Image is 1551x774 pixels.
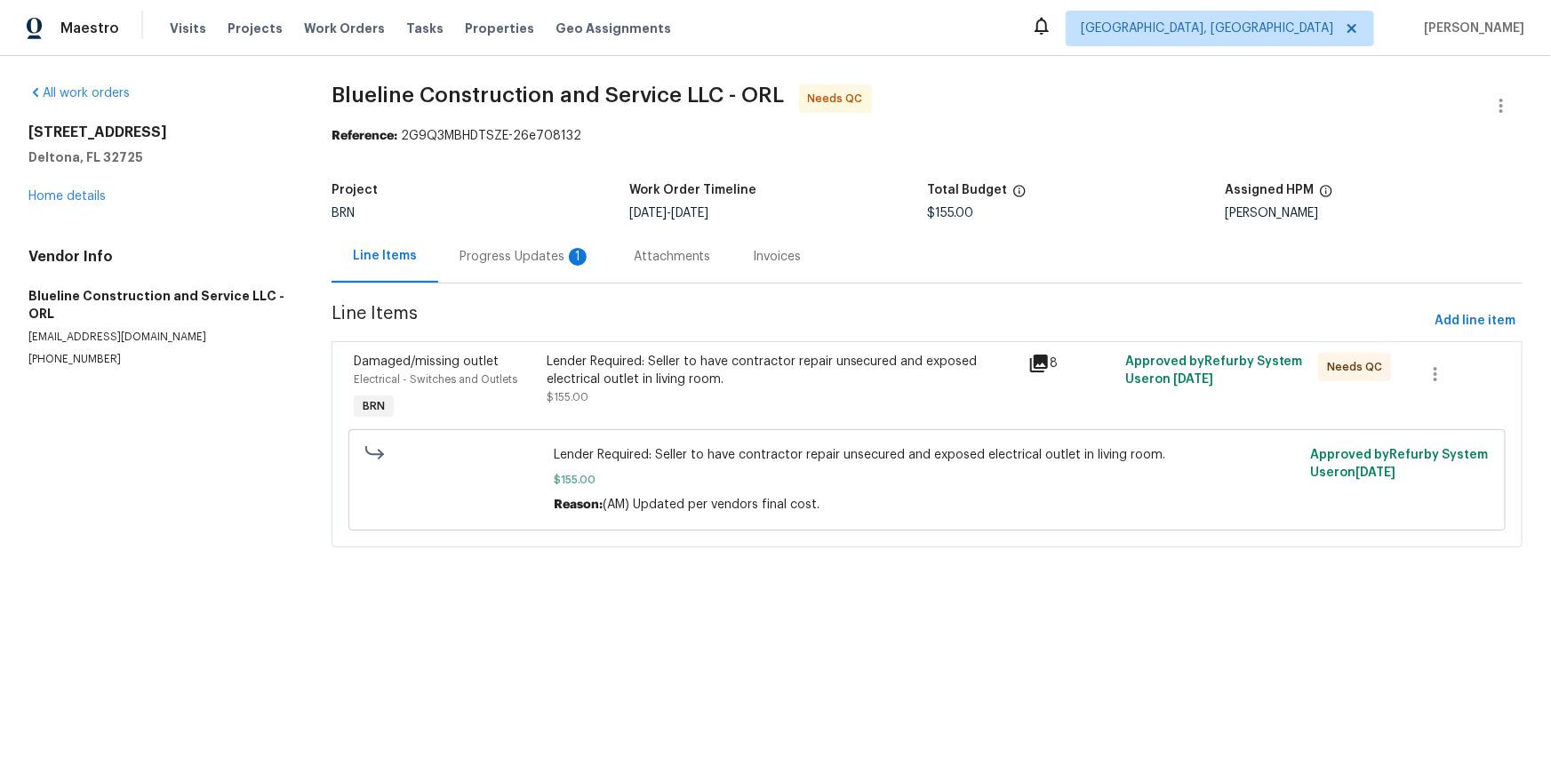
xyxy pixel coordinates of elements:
[634,248,711,266] div: Attachments
[569,248,587,266] div: 1
[547,353,1019,388] div: Lender Required: Seller to have contractor repair unsecured and exposed electrical outlet in livi...
[170,20,206,37] span: Visits
[1355,467,1395,479] span: [DATE]
[228,20,283,37] span: Projects
[1012,184,1027,207] span: The total cost of line items that have been proposed by Opendoor. This sum includes line items th...
[554,446,1299,464] span: Lender Required: Seller to have contractor repair unsecured and exposed electrical outlet in livi...
[332,84,785,106] span: Blueline Construction and Service LLC - ORL
[304,20,385,37] span: Work Orders
[1435,310,1515,332] span: Add line item
[28,330,289,345] p: [EMAIL_ADDRESS][DOMAIN_NAME]
[354,355,499,368] span: Damaged/missing outlet
[1173,373,1213,386] span: [DATE]
[1417,20,1524,37] span: [PERSON_NAME]
[629,207,708,219] span: -
[28,148,289,166] h5: Deltona, FL 32725
[754,248,802,266] div: Invoices
[28,190,106,203] a: Home details
[353,247,417,265] div: Line Items
[1225,184,1314,196] h5: Assigned HPM
[28,287,289,323] h5: Blueline Construction and Service LLC - ORL
[554,471,1299,489] span: $155.00
[332,305,1427,338] span: Line Items
[332,184,378,196] h5: Project
[603,499,819,511] span: (AM) Updated per vendors final cost.
[1310,449,1488,479] span: Approved by Refurby System User on
[332,130,397,142] b: Reference:
[28,352,289,367] p: [PHONE_NUMBER]
[1225,207,1523,219] div: [PERSON_NAME]
[547,392,588,403] span: $155.00
[671,207,708,219] span: [DATE]
[808,90,870,108] span: Needs QC
[465,20,534,37] span: Properties
[332,207,355,219] span: BRN
[460,248,591,266] div: Progress Updates
[1319,184,1333,207] span: The hpm assigned to this work order.
[332,127,1523,145] div: 2G9Q3MBHDTSZE-26e708132
[629,184,756,196] h5: Work Order Timeline
[927,184,1007,196] h5: Total Budget
[356,397,392,415] span: BRN
[28,248,289,266] h4: Vendor Info
[1028,353,1115,374] div: 8
[554,499,603,511] span: Reason:
[1081,20,1333,37] span: [GEOGRAPHIC_DATA], [GEOGRAPHIC_DATA]
[1327,358,1389,376] span: Needs QC
[354,374,517,385] span: Electrical - Switches and Outlets
[28,124,289,141] h2: [STREET_ADDRESS]
[1427,305,1523,338] button: Add line item
[28,87,130,100] a: All work orders
[406,22,444,35] span: Tasks
[60,20,119,37] span: Maestro
[629,207,667,219] span: [DATE]
[927,207,973,219] span: $155.00
[556,20,671,37] span: Geo Assignments
[1125,355,1303,386] span: Approved by Refurby System User on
